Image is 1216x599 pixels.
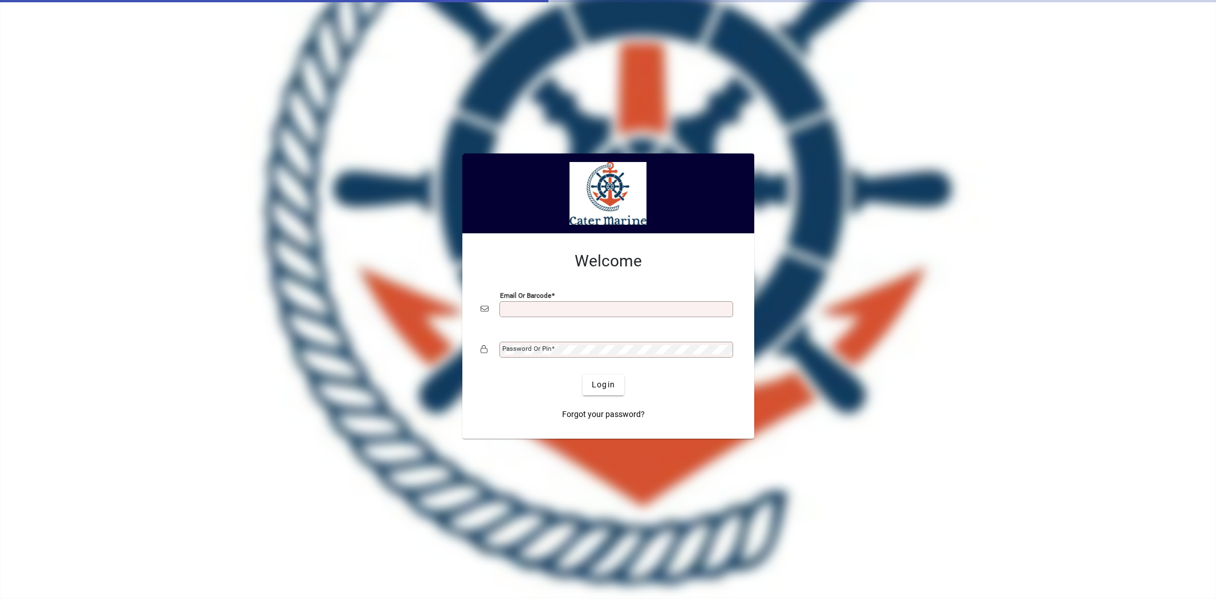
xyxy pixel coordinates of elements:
[481,252,736,271] h2: Welcome
[592,379,615,391] span: Login
[500,291,551,299] mat-label: Email or Barcode
[562,408,645,420] span: Forgot your password?
[502,345,551,353] mat-label: Password or Pin
[558,404,649,425] a: Forgot your password?
[583,375,624,395] button: Login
